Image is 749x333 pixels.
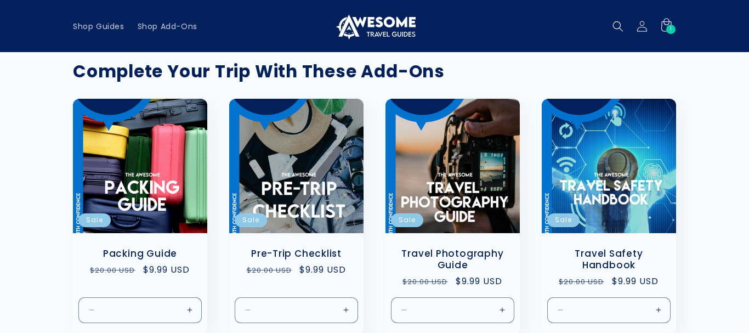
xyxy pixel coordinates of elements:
span: 1 [670,25,672,34]
a: Packing Guide [84,248,196,259]
a: Awesome Travel Guides [330,9,420,43]
img: Awesome Travel Guides [333,13,416,39]
a: Travel Safety Handbook [553,248,665,271]
input: Quantity for Default Title [279,297,315,323]
a: Shop Guides [66,15,131,38]
input: Quantity for Default Title [592,297,627,323]
input: Quantity for Default Title [123,297,158,323]
span: Shop Guides [73,21,124,31]
summary: Search [606,14,630,38]
input: Quantity for Default Title [435,297,471,323]
a: Travel Photography Guide [396,248,509,271]
a: Pre-Trip Checklist [240,248,353,259]
a: Shop Add-Ons [131,15,204,38]
strong: Complete Your Trip With These Add-Ons [73,59,445,83]
span: Shop Add-Ons [138,21,197,31]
